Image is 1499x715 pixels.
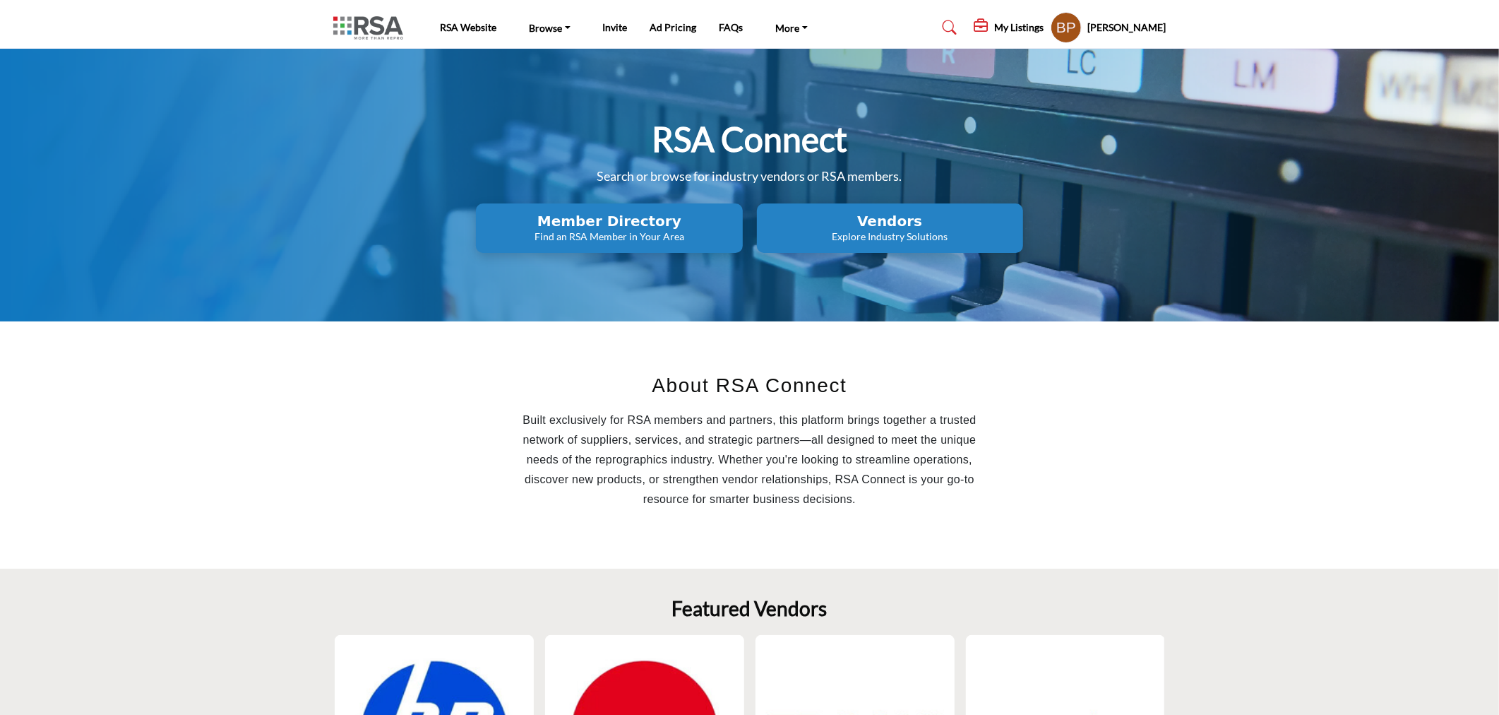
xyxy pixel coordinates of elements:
button: Vendors Explore Industry Solutions [757,203,1023,253]
h2: Member Directory [480,213,738,230]
div: My Listings [974,19,1044,36]
h2: About RSA Connect [506,371,993,401]
button: Show hide supplier dropdown [1051,12,1082,43]
h2: Featured Vendors [672,597,828,621]
a: More [766,18,818,37]
p: Built exclusively for RSA members and partners, this platform brings together a trusted network o... [506,410,993,509]
a: Browse [519,18,580,37]
p: Explore Industry Solutions [761,230,1019,244]
h5: My Listings [994,21,1044,34]
a: Search [929,16,967,39]
button: Member Directory Find an RSA Member in Your Area [476,203,742,253]
h2: Vendors [761,213,1019,230]
h1: RSA Connect [652,117,847,161]
span: Search or browse for industry vendors or RSA members. [597,168,902,184]
a: Invite [603,21,628,33]
h5: [PERSON_NAME] [1087,20,1166,35]
a: FAQs [719,21,743,33]
img: Site Logo [333,16,410,40]
a: Ad Pricing [650,21,697,33]
a: RSA Website [440,21,496,33]
p: Find an RSA Member in Your Area [480,230,738,244]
